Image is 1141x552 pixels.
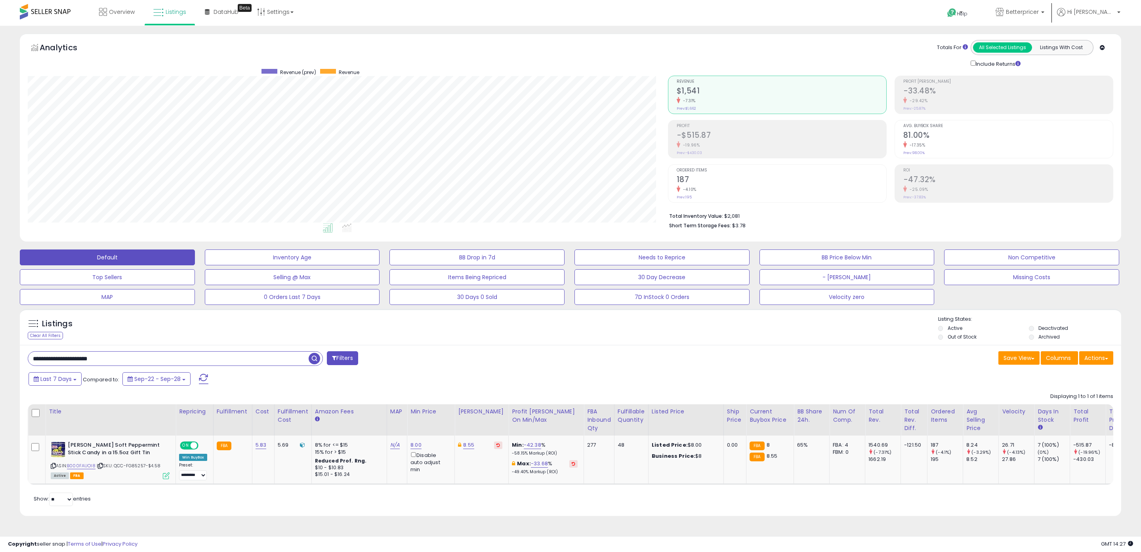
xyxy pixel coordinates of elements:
h5: Analytics [40,42,93,55]
span: $3.78 [732,222,746,229]
span: Last 7 Days [40,375,72,383]
small: FBA [750,442,764,450]
div: 65% [797,442,823,449]
div: ASIN: [51,442,170,478]
span: Compared to: [83,376,119,383]
a: B000FAUOI8 [67,463,95,469]
div: Ordered Items [931,407,960,424]
a: N/A [390,441,400,449]
div: seller snap | | [8,541,137,548]
div: 7 (100%) [1038,456,1070,463]
small: -4.10% [680,187,696,192]
b: Max: [517,460,531,467]
div: Total Profit [1073,407,1102,424]
div: Current Buybox Price [750,407,790,424]
div: Cost [256,407,271,416]
a: -33.68 [531,460,548,468]
small: -25.09% [907,187,928,192]
div: FBA inbound Qty [587,407,611,432]
a: Terms of Use [68,540,101,548]
button: MAP [20,289,195,305]
div: -85.84 [1109,442,1126,449]
a: 8.55 [463,441,474,449]
h2: -$515.87 [677,131,886,141]
span: | SKU: QCC-FG85257-$4.58 [97,463,160,469]
a: Help [941,2,983,26]
small: (0%) [1038,449,1049,455]
h5: Listings [42,318,73,329]
span: FBA [70,472,84,479]
small: (-19.96%) [1078,449,1100,455]
div: 26.71 [1002,442,1034,449]
div: Repricing [179,407,210,416]
small: Prev: $1,662 [677,106,696,111]
span: Profit [677,124,886,128]
h2: $1,541 [677,86,886,97]
div: % [512,460,578,475]
div: FBA: 4 [833,442,859,449]
a: 5.83 [256,441,267,449]
div: Total Profit Diff. [1109,407,1129,432]
b: Total Inventory Value: [669,213,723,219]
div: 277 [587,442,608,449]
button: Sep-22 - Sep-28 [122,372,191,386]
div: 5.69 [278,442,305,449]
button: - [PERSON_NAME] [759,269,935,285]
b: Reduced Prof. Rng. [315,457,367,464]
span: Hi [PERSON_NAME] [1067,8,1115,16]
button: 30 Days 0 Sold [389,289,565,305]
div: Listed Price [652,407,720,416]
button: 0 Orders Last 7 Days [205,289,380,305]
button: Save View [998,351,1040,365]
div: $10 - $10.83 [315,464,381,471]
div: Total Rev. Diff. [904,407,924,432]
div: Ship Price [727,407,743,424]
span: Sep-22 - Sep-28 [134,375,181,383]
button: Velocity zero [759,289,935,305]
div: -430.03 [1073,456,1105,463]
div: Velocity [1002,407,1031,416]
img: 510xNGyhfGL._SL40_.jpg [51,442,66,457]
span: Revenue [677,80,886,84]
h2: -33.48% [903,86,1113,97]
small: Prev: -25.87% [903,106,925,111]
div: Totals For [937,44,968,51]
label: Active [948,325,962,331]
div: Preset: [179,463,207,480]
span: 2025-10-6 14:27 GMT [1101,540,1133,548]
th: The percentage added to the cost of goods (COGS) that forms the calculator for Min & Max prices. [509,404,584,436]
div: $15.01 - $16.24 [315,471,381,478]
span: 8 [767,441,770,449]
h2: -47.32% [903,175,1113,186]
small: Amazon Fees. [315,416,320,423]
div: Include Returns [965,59,1030,68]
button: Actions [1079,351,1113,365]
div: 0.00 [727,442,740,449]
span: Overview [109,8,135,16]
div: Disable auto adjust min [410,451,448,473]
li: $2,081 [669,211,1107,220]
div: Profit [PERSON_NAME] on Min/Max [512,407,580,424]
small: -29.42% [907,98,928,104]
div: Fulfillment Cost [278,407,308,424]
span: Profit [PERSON_NAME] [903,80,1113,84]
i: Get Help [947,8,957,18]
small: -19.96% [680,142,700,148]
span: 8.55 [767,452,778,460]
button: 30 Day Decrease [574,269,750,285]
div: $8.00 [652,442,717,449]
small: -7.31% [680,98,696,104]
div: 15% for > $15 [315,449,381,456]
h2: 187 [677,175,886,186]
small: Prev: -$430.03 [677,150,702,155]
div: Avg Selling Price [966,407,995,432]
a: Hi [PERSON_NAME] [1057,8,1120,26]
button: Inventory Age [205,249,380,265]
button: Missing Costs [944,269,1119,285]
span: ROI [903,168,1113,173]
div: Fulfillable Quantity [618,407,645,424]
span: OFF [197,442,210,449]
button: Needs to Reprice [574,249,750,265]
div: Fulfillment [217,407,249,416]
small: (-3.29%) [971,449,991,455]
